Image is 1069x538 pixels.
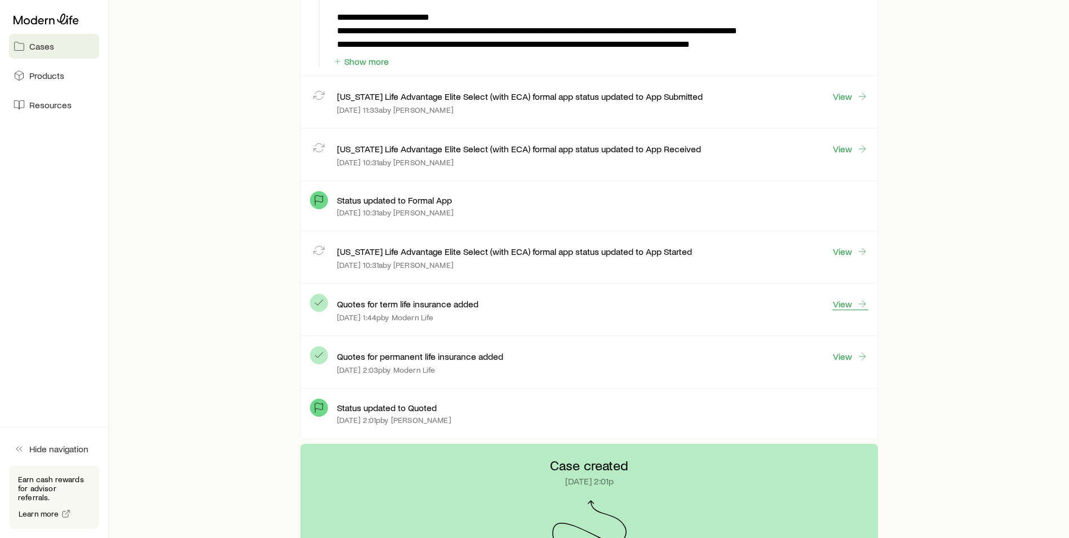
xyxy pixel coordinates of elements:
p: [US_STATE] Life Advantage Elite Select (with ECA) formal app status updated to App Received [337,143,701,155]
p: Status updated to Formal App [337,195,452,206]
p: [DATE] 10:31a by [PERSON_NAME] [337,261,454,270]
p: Quotes for term life insurance added [337,298,478,310]
a: Products [9,63,99,88]
p: [DATE] 2:01p [565,475,614,487]
p: [DATE] 2:01p by [PERSON_NAME] [337,416,451,425]
a: View [832,143,868,155]
p: Status updated to Quoted [337,402,437,413]
button: Hide navigation [9,436,99,461]
a: View [832,350,868,363]
p: [US_STATE] Life Advantage Elite Select (with ECA) formal app status updated to App Started [337,246,692,257]
span: Learn more [19,510,59,518]
a: View [832,245,868,258]
p: [DATE] 2:03p by Modern Life [337,365,435,374]
p: [DATE] 11:33a by [PERSON_NAME] [337,105,454,114]
span: Hide navigation [29,443,88,455]
p: [DATE] 1:44p by Modern Life [337,313,433,322]
span: Products [29,70,64,81]
span: Resources [29,99,72,111]
a: View [832,298,868,310]
p: [DATE] 10:31a by [PERSON_NAME] [337,208,454,217]
a: View [832,90,868,103]
p: Earn cash rewards for advisor referrals. [18,475,90,502]
button: Show more [332,56,389,67]
a: Resources [9,92,99,117]
p: Quotes for permanent life insurance added [337,351,503,362]
a: Cases [9,34,99,59]
p: Case created [550,457,628,473]
p: [DATE] 10:31a by [PERSON_NAME] [337,158,454,167]
p: [US_STATE] Life Advantage Elite Select (with ECA) formal app status updated to App Submitted [337,91,703,102]
div: Earn cash rewards for advisor referrals.Learn more [9,466,99,529]
span: Cases [29,41,54,52]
